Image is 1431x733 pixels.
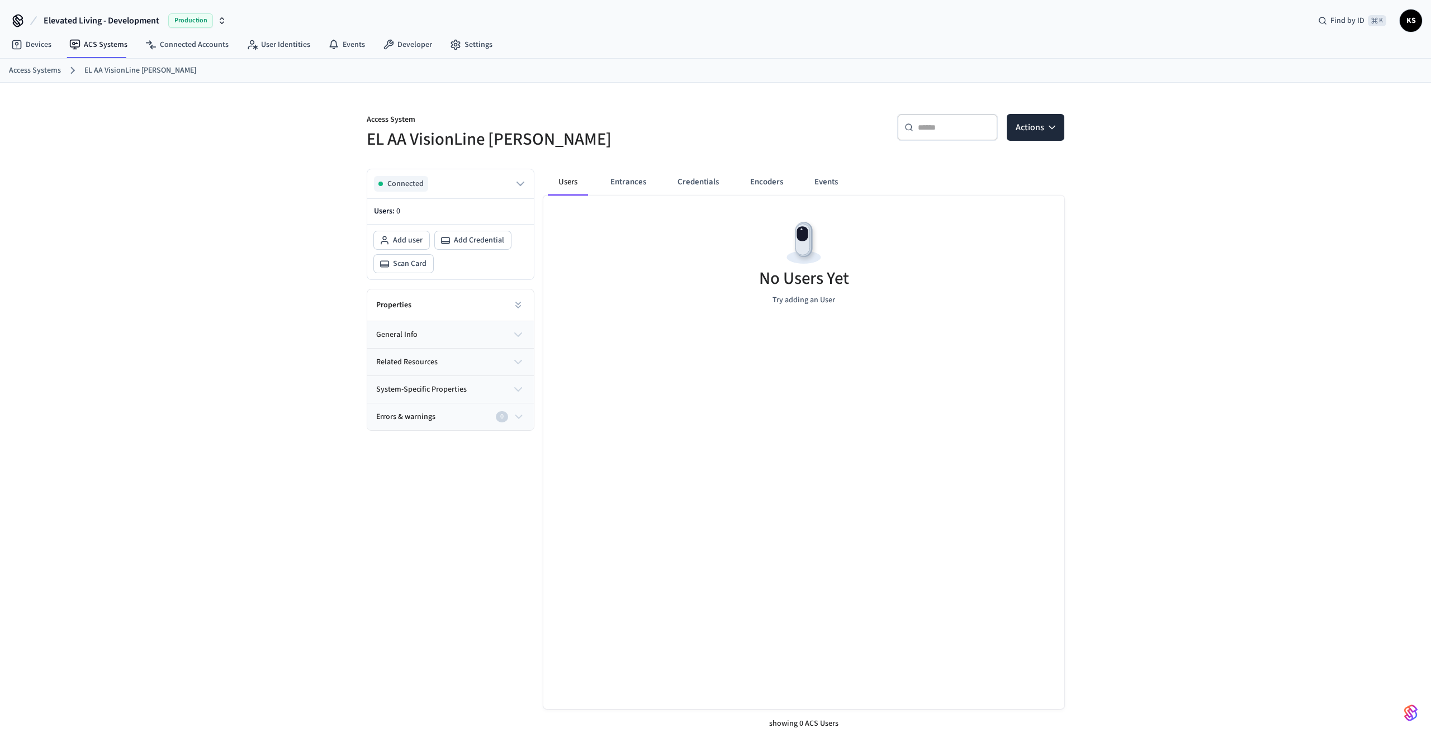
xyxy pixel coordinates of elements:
[367,128,709,151] h5: EL AA VisionLine [PERSON_NAME]
[238,35,319,55] a: User Identities
[367,114,709,128] p: Access System
[376,329,418,341] span: general info
[441,35,501,55] a: Settings
[496,411,508,422] div: 0
[376,411,435,423] span: Errors & warnings
[2,35,60,55] a: Devices
[1368,15,1386,26] span: ⌘ K
[376,384,467,396] span: system-specific properties
[773,294,835,306] p: Try adding an User
[168,13,213,28] span: Production
[1401,11,1421,31] span: KS
[374,231,429,249] button: Add user
[44,14,159,27] span: Elevated Living - Development
[136,35,238,55] a: Connected Accounts
[1330,15,1364,26] span: Find by ID
[1007,114,1064,141] button: Actions
[548,169,588,196] button: Users
[396,206,400,217] span: 0
[9,65,61,77] a: Access Systems
[805,169,847,196] button: Events
[376,356,438,368] span: related resources
[367,321,534,348] button: general info
[319,35,374,55] a: Events
[376,299,411,311] h2: Properties
[779,218,829,268] img: Devices Empty State
[759,267,849,290] h5: No Users Yet
[84,65,196,77] a: EL AA VisionLine [PERSON_NAME]
[1400,9,1422,32] button: KS
[669,169,728,196] button: Credentials
[374,35,441,55] a: Developer
[393,258,427,269] span: Scan Card
[367,376,534,403] button: system-specific properties
[374,176,527,192] button: Connected
[1309,11,1395,31] div: Find by ID⌘ K
[387,178,424,189] span: Connected
[454,235,504,246] span: Add Credential
[374,255,433,273] button: Scan Card
[741,169,792,196] button: Encoders
[60,35,136,55] a: ACS Systems
[393,235,423,246] span: Add user
[601,169,655,196] button: Entrances
[367,403,534,430] button: Errors & warnings0
[435,231,511,249] button: Add Credential
[374,206,527,217] p: Users:
[1404,704,1418,722] img: SeamLogoGradient.69752ec5.svg
[367,349,534,375] button: related resources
